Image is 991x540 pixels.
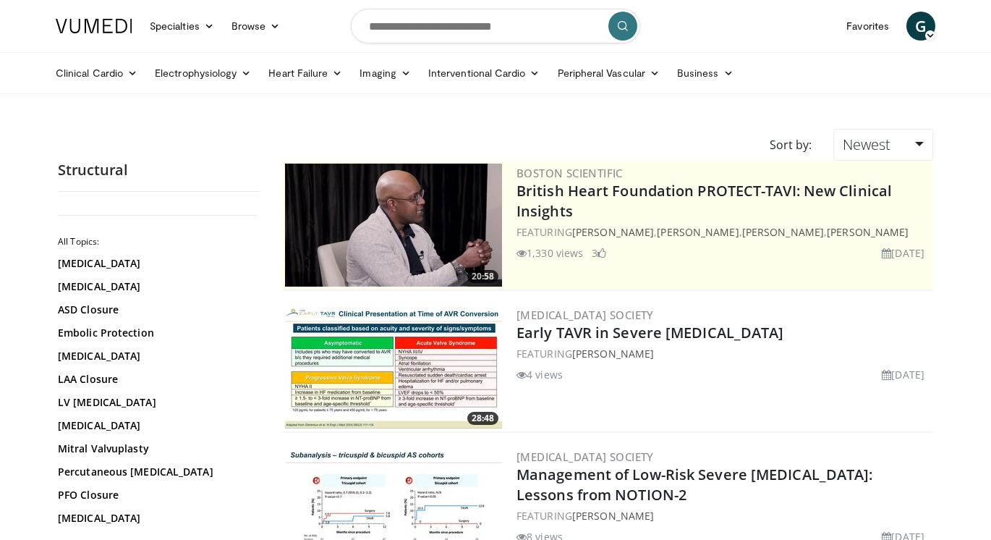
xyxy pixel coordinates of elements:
[420,59,549,88] a: Interventional Cardio
[516,346,930,361] div: FEATURING
[516,166,623,180] a: Boston Scientific
[58,488,253,502] a: PFO Closure
[58,303,253,317] a: ASD Closure
[58,465,253,479] a: Percutaneous [MEDICAL_DATA]
[833,129,933,161] a: Newest
[285,164,502,287] img: 20bd0fbb-f16b-4abd-8bd0-1438f308da47.300x170_q85_crop-smart_upscale.jpg
[58,279,253,294] a: [MEDICAL_DATA]
[285,164,502,287] a: 20:58
[592,245,606,261] li: 3
[906,12,935,41] a: G
[668,59,742,88] a: Business
[58,236,257,248] h2: All Topics:
[657,225,739,239] a: [PERSON_NAME]
[58,326,253,340] a: Embolic Protection
[516,508,930,523] div: FEATURING
[516,245,583,261] li: 1,330 views
[516,450,654,464] a: [MEDICAL_DATA] Society
[882,367,924,382] li: [DATE]
[58,395,253,410] a: LV [MEDICAL_DATA]
[516,465,873,505] a: Management of Low-Risk Severe [MEDICAL_DATA]: Lessons from NOTION-2
[223,12,289,41] a: Browse
[58,511,253,526] a: [MEDICAL_DATA]
[843,135,890,154] span: Newest
[146,59,260,88] a: Electrophysiology
[549,59,668,88] a: Peripheral Vascular
[260,59,351,88] a: Heart Failure
[285,305,502,429] a: 28:48
[285,305,502,429] img: 807e52b0-a576-44b0-bee4-28f7fdd76ef3.300x170_q85_crop-smart_upscale.jpg
[882,245,924,261] li: [DATE]
[58,442,253,456] a: Mitral Valvuplasty
[827,225,909,239] a: [PERSON_NAME]
[58,349,253,363] a: [MEDICAL_DATA]
[56,19,132,33] img: VuMedi Logo
[58,256,253,271] a: [MEDICAL_DATA]
[58,161,260,180] h2: Structural
[516,224,930,240] div: FEATURING , , ,
[467,412,498,425] span: 28:48
[58,372,253,387] a: LAA Closure
[759,129,822,161] div: Sort by:
[572,509,654,523] a: [PERSON_NAME]
[516,181,892,221] a: British Heart Foundation PROTECT-TAVI: New Clinical Insights
[351,59,420,88] a: Imaging
[838,12,898,41] a: Favorites
[58,418,253,433] a: [MEDICAL_DATA]
[516,308,654,322] a: [MEDICAL_DATA] Society
[572,225,654,239] a: [PERSON_NAME]
[516,323,784,342] a: Early TAVR in Severe [MEDICAL_DATA]
[516,367,563,382] li: 4 views
[742,225,824,239] a: [PERSON_NAME]
[351,9,640,43] input: Search topics, interventions
[572,347,654,360] a: [PERSON_NAME]
[47,59,146,88] a: Clinical Cardio
[141,12,223,41] a: Specialties
[467,270,498,283] span: 20:58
